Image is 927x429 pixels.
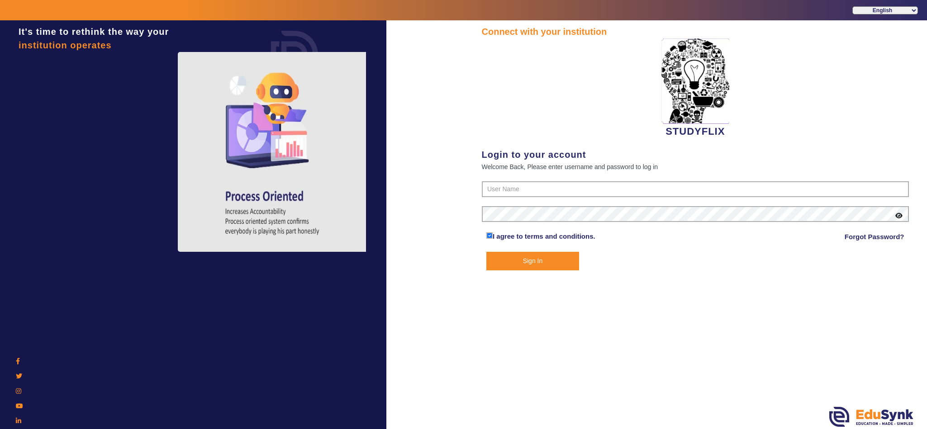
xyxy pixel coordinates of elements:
img: 2da83ddf-6089-4dce-a9e2-416746467bdd [661,38,729,124]
img: login.png [261,20,328,88]
img: login4.png [178,52,368,252]
div: Connect with your institution [482,25,909,38]
div: Login to your account [482,148,909,161]
a: Forgot Password? [845,231,904,242]
span: It's time to rethink the way your [19,27,169,37]
input: User Name [482,181,909,198]
div: STUDYFLIX [482,38,909,139]
div: Welcome Back, Please enter username and password to log in [482,161,909,172]
button: Sign In [486,252,579,270]
span: institution operates [19,40,112,50]
img: edusynk.png [829,407,913,427]
a: I agree to terms and conditions. [493,232,595,240]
